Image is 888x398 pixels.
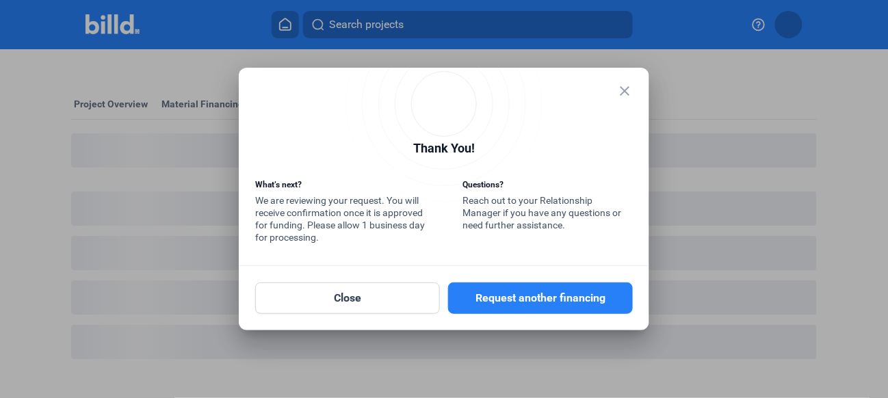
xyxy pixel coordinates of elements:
[255,178,425,247] div: We are reviewing your request. You will receive confirmation once it is approved for funding. Ple...
[463,178,633,194] div: Questions?
[255,178,425,194] div: What’s next?
[255,139,633,161] div: Thank You!
[616,83,633,99] mat-icon: close
[463,178,633,235] div: Reach out to your Relationship Manager if you have any questions or need further assistance.
[255,282,440,314] button: Close
[448,282,633,314] button: Request another financing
